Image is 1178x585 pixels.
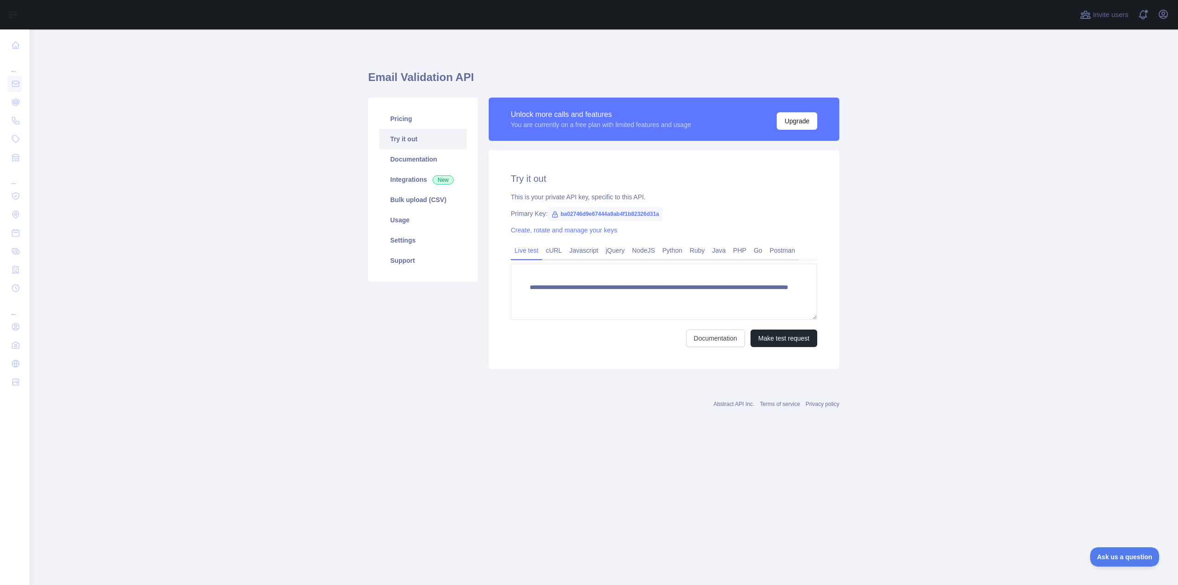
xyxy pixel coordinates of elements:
[760,401,800,407] a: Terms of service
[709,243,730,258] a: Java
[566,243,602,258] a: Javascript
[1090,547,1160,567] iframe: Toggle Customer Support
[379,129,467,149] a: Try it out
[729,243,750,258] a: PHP
[511,172,817,185] h2: Try it out
[602,243,628,258] a: jQuery
[379,230,467,250] a: Settings
[511,109,691,120] div: Unlock more calls and features
[751,330,817,347] button: Make test request
[750,243,766,258] a: Go
[686,330,745,347] a: Documentation
[777,112,817,130] button: Upgrade
[511,192,817,202] div: This is your private API key, specific to this API.
[368,70,839,92] h1: Email Validation API
[658,243,686,258] a: Python
[511,209,817,218] div: Primary Key:
[686,243,709,258] a: Ruby
[379,169,467,190] a: Integrations New
[542,243,566,258] a: cURL
[1078,7,1130,22] button: Invite users
[379,210,467,230] a: Usage
[548,207,663,221] span: ba02746d9e67444a9ab4f1b82326d31a
[511,120,691,129] div: You are currently on a free plan with limited features and usage
[766,243,799,258] a: Postman
[628,243,658,258] a: NodeJS
[7,168,22,186] div: ...
[7,298,22,317] div: ...
[806,401,839,407] a: Privacy policy
[511,226,617,234] a: Create, rotate and manage your keys
[511,243,542,258] a: Live test
[7,55,22,74] div: ...
[379,250,467,271] a: Support
[379,109,467,129] a: Pricing
[714,401,755,407] a: Abstract API Inc.
[433,175,454,185] span: New
[379,190,467,210] a: Bulk upload (CSV)
[1093,10,1128,20] span: Invite users
[379,149,467,169] a: Documentation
